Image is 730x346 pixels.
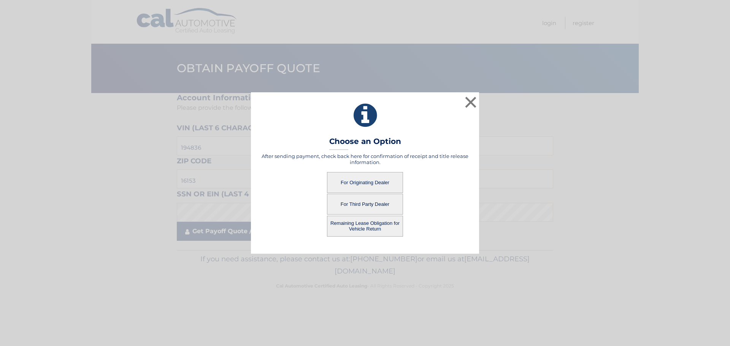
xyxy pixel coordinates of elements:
button: For Originating Dealer [327,172,403,193]
h5: After sending payment, check back here for confirmation of receipt and title release information. [260,153,470,165]
h3: Choose an Option [329,137,401,150]
button: × [463,95,478,110]
button: Remaining Lease Obligation for Vehicle Return [327,216,403,237]
button: For Third Party Dealer [327,194,403,215]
